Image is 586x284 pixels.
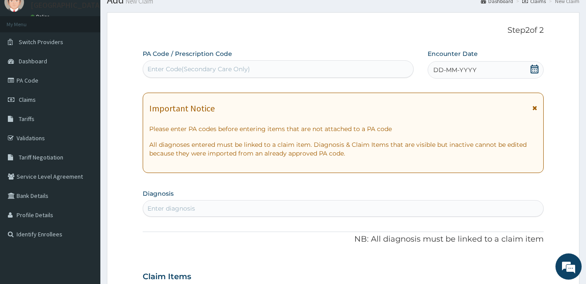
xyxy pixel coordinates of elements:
span: Dashboard [19,57,47,65]
span: Tariff Negotiation [19,153,63,161]
div: Minimize live chat window [143,4,164,25]
p: NB: All diagnosis must be linked to a claim item [143,234,544,245]
img: d_794563401_company_1708531726252_794563401 [16,44,35,66]
p: [GEOGRAPHIC_DATA] [31,1,103,9]
textarea: Type your message and hit 'Enter' [4,190,166,221]
span: We're online! [51,86,120,174]
label: PA Code / Prescription Code [143,49,232,58]
label: Encounter Date [428,49,478,58]
span: Tariffs [19,115,34,123]
span: DD-MM-YYYY [433,66,476,74]
p: Please enter PA codes before entering items that are not attached to a PA code [149,125,537,133]
h3: Claim Items [143,272,191,282]
a: Online [31,14,51,20]
div: Chat with us now [45,49,147,60]
span: Claims [19,96,36,104]
p: All diagnoses entered must be linked to a claim item. Diagnosis & Claim Items that are visible bu... [149,140,537,158]
p: Step 2 of 2 [143,26,544,35]
label: Diagnosis [143,189,174,198]
div: Enter diagnosis [147,204,195,213]
div: Enter Code(Secondary Care Only) [147,65,250,73]
span: Switch Providers [19,38,63,46]
h1: Important Notice [149,104,215,113]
